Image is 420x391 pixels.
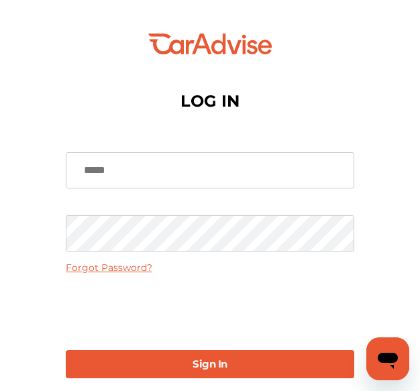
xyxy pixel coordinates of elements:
iframe: Button to launch messaging window [366,337,409,380]
img: CarAdvise-Logo.a185816e.svg [148,34,272,54]
iframe: reCAPTCHA [108,284,312,337]
b: Sign In [193,357,227,370]
a: Forgot Password? [66,262,152,274]
h1: LOG IN [180,95,240,108]
a: Sign In [66,350,354,378]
